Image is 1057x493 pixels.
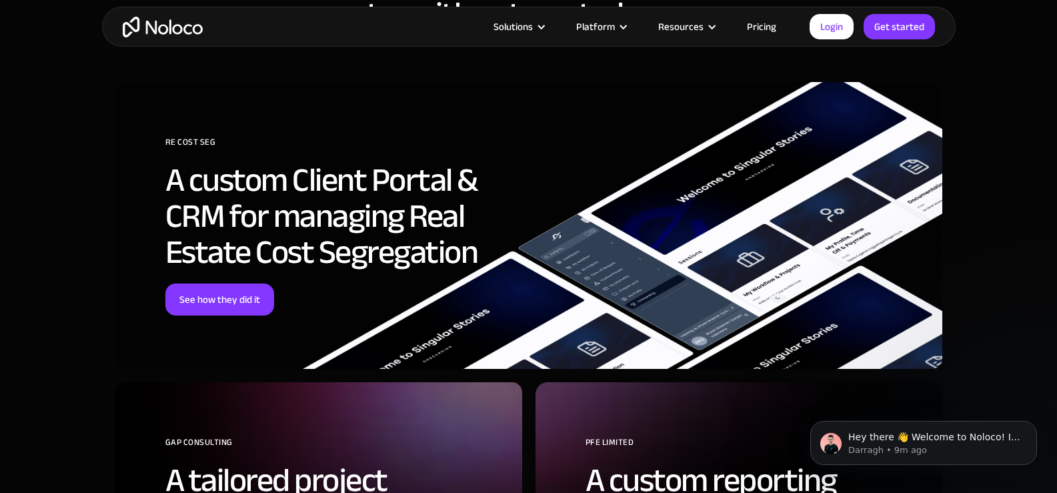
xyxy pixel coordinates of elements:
a: home [123,17,203,37]
a: See how they did it [165,284,274,316]
div: PFE Limited [586,432,922,462]
a: Pricing [730,18,793,35]
a: Login [810,14,854,39]
div: Resources [658,18,704,35]
div: Solutions [477,18,560,35]
div: Resources [642,18,730,35]
div: Platform [560,18,642,35]
a: Get started [864,14,935,39]
div: RE Cost Seg [165,132,502,162]
div: GAP Consulting [165,432,502,462]
h2: A custom Client Portal & CRM for managing Real Estate Cost Segregation [165,162,502,270]
iframe: Intercom notifications message [790,393,1057,486]
div: Platform [576,18,615,35]
div: Solutions [493,18,533,35]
